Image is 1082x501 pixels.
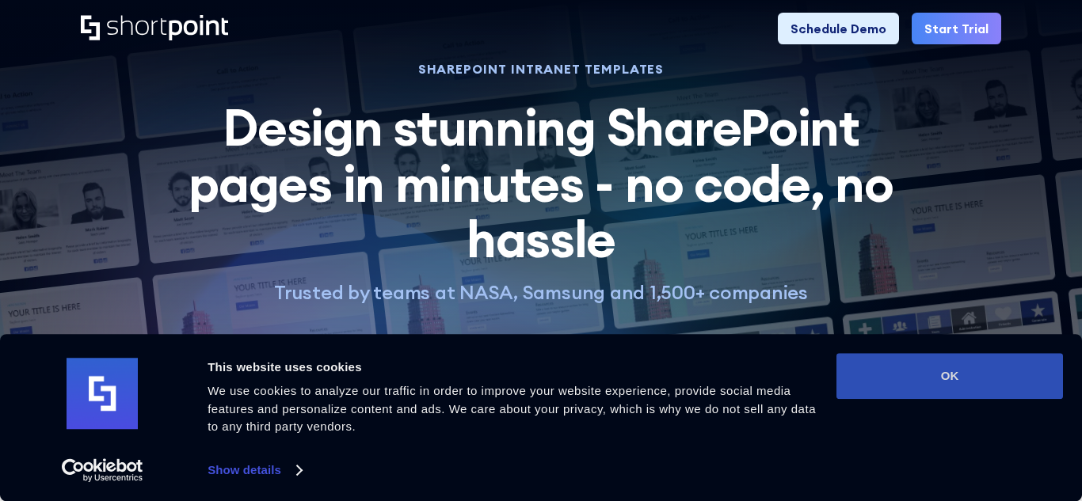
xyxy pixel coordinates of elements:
[170,280,912,305] p: Trusted by teams at NASA, Samsung and 1,500+ companies
[836,353,1063,399] button: OK
[208,384,816,433] span: We use cookies to analyze our traffic in order to improve your website experience, provide social...
[81,15,228,42] a: Home
[208,458,301,482] a: Show details
[208,358,818,377] div: This website uses cookies
[170,63,912,74] h1: SHAREPOINT INTRANET TEMPLATES
[912,13,1001,44] a: Start Trial
[170,100,912,267] h2: Design stunning SharePoint pages in minutes - no code, no hassle
[67,359,138,430] img: logo
[33,458,172,482] a: Usercentrics Cookiebot - opens in a new window
[778,13,899,44] a: Schedule Demo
